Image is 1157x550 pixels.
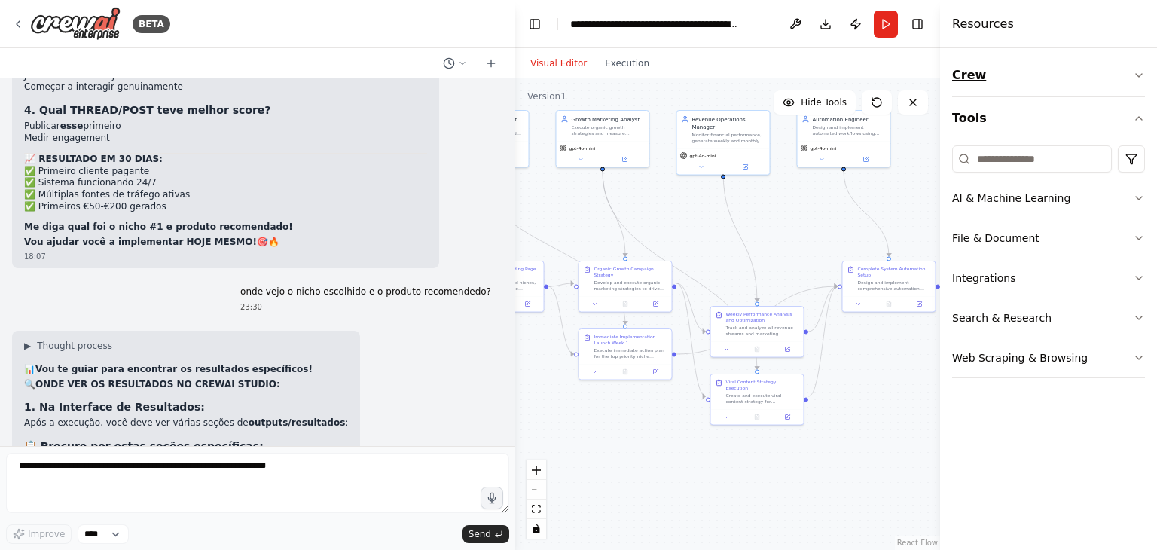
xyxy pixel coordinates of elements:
[24,104,270,116] strong: 4. Qual THREAD/POST teve melhor score?
[844,155,887,164] button: Open in side panel
[37,340,112,352] span: Thought process
[72,70,101,81] strong: essas
[24,364,348,376] p: 📊
[527,90,566,102] div: Version 1
[24,417,348,429] p: Após a execução, você deve ver várias seções de :
[24,121,427,133] li: Publicar primeiro
[24,133,427,145] li: Medir engagement
[133,15,170,33] div: BETA
[35,379,280,390] strong: ONDE VER OS RESULTADOS NO CREWAI STUDIO:
[24,222,293,232] strong: Me diga qual foi o nicho #1 e produto recomendado!
[478,171,629,324] g: Edge from cf5c4c34-8adc-408e-a316-d6accc1ae587 to 7525883a-3037-4b59-af2d-ca6fca58f79c
[952,139,1145,390] div: Tools
[774,413,800,422] button: Open in side panel
[726,393,799,405] div: Create and execute viral content strategy for {growth_focus} channels to drive massive organic tr...
[6,524,72,544] button: Improve
[437,54,473,72] button: Switch to previous chat
[952,258,1145,298] button: Integrations
[952,15,1014,33] h4: Resources
[609,300,641,309] button: No output available
[594,347,667,359] div: Execute immediate action plan for the top priority niche identified in market research for {busin...
[24,237,427,249] p: 🎯🔥
[643,300,668,309] button: Open in side panel
[527,460,546,480] button: zoom in
[609,368,641,377] button: No output available
[676,280,706,335] g: Edge from 3d15aad8-4ed0-4aa8-98bd-5e49092e2b56 to 52ce8fb1-8a1c-414a-93d4-e319baeebf60
[596,54,658,72] button: Execution
[952,298,1145,338] button: Search & Research
[249,417,346,428] strong: outputs/resultados
[599,171,761,369] g: Edge from c3800800-db60-4fbb-8e0a-e9042d912054 to 8f9e27e4-cc7f-4407-b7ce-68f886f39434
[24,166,427,178] li: ✅ Primeiro cliente pagante
[548,280,574,290] g: Edge from 68641927-2b2e-43bf-8a0f-e54dd757bfaa to 3d15aad8-4ed0-4aa8-98bd-5e49092e2b56
[24,251,427,262] div: 18:07
[643,368,668,377] button: Open in side panel
[873,300,905,309] button: No output available
[548,283,574,358] g: Edge from 68641927-2b2e-43bf-8a0f-e54dd757bfaa to 7525883a-3037-4b59-af2d-ca6fca58f79c
[469,528,491,540] span: Send
[808,283,838,335] g: Edge from 52ce8fb1-8a1c-414a-93d4-e319baeebf60 to a99a7d43-68e9-4e47-8060-f1f9213d0014
[527,460,546,539] div: React Flow controls
[594,280,667,292] div: Develop and execute organic marketing strategies to drive traffic to the created MVPs for {growth...
[907,14,928,35] button: Hide right sidebar
[741,413,773,422] button: No output available
[481,487,503,509] button: Click to speak your automation idea
[524,14,545,35] button: Hide left sidebar
[719,171,761,301] g: Edge from bc54c9ed-827d-4536-b2e9-6edd7897edc8 to 52ce8fb1-8a1c-414a-93d4-e319baeebf60
[578,261,673,313] div: Organic Growth Campaign StrategyDevelop and execute organic marketing strategies to drive traffic...
[240,301,491,313] div: 23:30
[952,218,1145,258] button: File & Document
[897,539,938,547] a: React Flow attribution
[797,110,891,168] div: Automation EngineerDesign and implement automated workflows using Zapier, [DOMAIN_NAME], and Goog...
[774,90,856,115] button: Hide Tools
[24,401,205,413] strong: 1. Na Interface de Resultados:
[28,528,65,540] span: Improve
[60,121,84,131] strong: esse
[24,189,427,201] li: ✅ Múltiplas fontes de tráfego ativas
[479,54,503,72] button: Start a new chat
[741,345,773,354] button: No output available
[24,154,163,164] strong: 📈 RESULTADO EM 30 DIAS:
[599,171,629,256] g: Edge from c3800800-db60-4fbb-8e0a-e9042d912054 to 3d15aad8-4ed0-4aa8-98bd-5e49092e2b56
[774,345,800,354] button: Open in side panel
[594,334,667,346] div: Immediate Implementation Launch Week 1
[858,280,931,292] div: Design and implement comprehensive automation infrastructure for the Orion Zero system focusing o...
[24,440,264,452] strong: 📋 Procure por estas seções específicas:
[527,500,546,519] button: fit view
[710,306,804,358] div: Weekly Performance Analysis and OptimizationTrack and analyze all revenue streams and marketing p...
[603,155,646,164] button: Open in side panel
[676,280,706,400] g: Edge from 3d15aad8-4ed0-4aa8-98bd-5e49092e2b56 to 8f9e27e4-cc7f-4407-b7ce-68f886f39434
[514,300,540,309] button: Open in side panel
[906,300,932,309] button: Open in side panel
[726,311,799,323] div: Weekly Performance Analysis and Optimization
[462,525,509,543] button: Send
[952,97,1145,139] button: Tools
[858,266,931,278] div: Complete System Automation Setup
[726,379,799,391] div: Viral Content Strategy Execution
[692,132,765,144] div: Monitor financial performance, generate weekly and monthly reports, and make strategic decisions ...
[726,325,799,337] div: Track and analyze all revenue streams and marketing performance for {financial_tracking}. Generat...
[692,115,765,130] div: Revenue Operations Manager
[813,124,886,136] div: Design and implement automated workflows using Zapier, [DOMAIN_NAME], and Google integrations to ...
[24,237,257,247] strong: Vou ajudar você a implementar HOJE MESMO!
[450,261,545,313] div: MVP Product and Landing Page CreationBased on the validated niches, create minimum viable product...
[24,201,427,213] li: ✅ Primeiros €50-€200 gerados
[710,374,804,426] div: Viral Content Strategy ExecutionCreate and execute viral content strategy for {growth_focus} chan...
[572,124,645,136] div: Execute organic growth strategies and measure performance metrics to optimize for maximum ROI. Tr...
[578,328,673,380] div: Immediate Implementation Launch Week 1Execute immediate action plan for the top priority niche id...
[240,286,491,298] p: onde vejo o nicho escolhido e o produto recomendedo?
[35,364,313,374] strong: Vou te guiar para encontrar os resultados específicos!
[24,340,31,352] span: ▶
[24,340,112,352] button: ▶Thought process
[842,261,936,313] div: Complete System Automation SetupDesign and implement comprehensive automation infrastructure for ...
[24,177,427,189] li: ✅ Sistema funcionando 24/7
[569,145,596,151] span: gpt-4o-mini
[676,283,838,358] g: Edge from 7525883a-3037-4b59-af2d-ca6fca58f79c to a99a7d43-68e9-4e47-8060-f1f9213d0014
[952,179,1145,218] button: AI & Machine Learning
[30,7,121,41] img: Logo
[840,171,893,256] g: Edge from 110f94ab-45f5-41eb-8c27-0045eba86b24 to a99a7d43-68e9-4e47-8060-f1f9213d0014
[24,379,348,391] h2: 🔍
[724,163,767,172] button: Open in side panel
[811,145,837,151] span: gpt-4o-mini
[570,17,740,32] nav: breadcrumb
